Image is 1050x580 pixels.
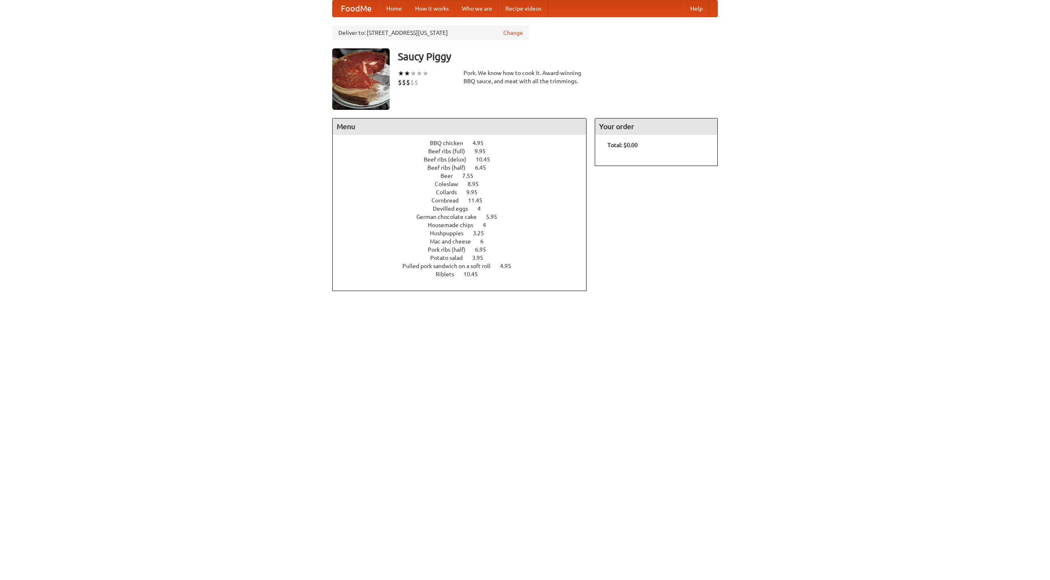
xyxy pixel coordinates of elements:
span: 9.95 [466,189,486,196]
a: Help [684,0,709,17]
a: Housemade chips 4 [428,222,501,228]
span: Mac and cheese [430,238,479,245]
span: 8.95 [468,181,487,187]
li: ★ [410,69,416,78]
span: Cornbread [431,197,467,204]
span: Beef ribs (full) [428,148,473,155]
span: 9.95 [475,148,494,155]
a: Collards 9.95 [436,189,493,196]
a: Recipe videos [499,0,548,17]
span: Beef ribs (half) [427,164,474,171]
a: Potato salad 3.95 [430,255,498,261]
span: 10.45 [463,271,486,277]
a: Riblets 10.45 [436,271,493,277]
span: Housemade chips [428,222,482,228]
span: 6.45 [475,164,494,171]
span: Pulled pork sandwich on a soft roll [402,263,499,269]
span: German chocolate cake [416,214,485,220]
li: $ [414,78,418,87]
span: Devilled eggs [433,205,476,212]
li: ★ [416,69,422,78]
a: Beef ribs (full) 9.95 [428,148,501,155]
a: FoodMe [333,0,380,17]
b: Total: $0.00 [607,142,638,148]
span: 11.45 [468,197,491,204]
a: Beef ribs (delux) 10.45 [424,156,505,163]
span: 3.95 [472,255,491,261]
span: Potato salad [430,255,471,261]
a: Beer 7.55 [441,173,488,179]
li: ★ [404,69,410,78]
li: $ [398,78,402,87]
li: $ [410,78,414,87]
span: 6.95 [475,246,494,253]
span: Beef ribs (delux) [424,156,475,163]
li: ★ [398,69,404,78]
h4: Your order [595,118,717,135]
div: Pork. We know how to cook it. Award-winning BBQ sauce, and meat with all the trimmings. [463,69,587,85]
span: Beer [441,173,461,179]
span: 4 [483,222,494,228]
a: BBQ chicken 4.95 [430,140,499,146]
span: 6 [480,238,492,245]
span: Pork ribs (half) [428,246,474,253]
span: Hushpuppies [430,230,472,237]
a: Who we are [455,0,499,17]
span: Collards [436,189,465,196]
span: 7.55 [462,173,482,179]
div: Deliver to: [STREET_ADDRESS][US_STATE] [332,25,529,40]
a: German chocolate cake 5.95 [416,214,512,220]
a: Home [380,0,409,17]
a: Hushpuppies 3.25 [430,230,499,237]
a: Mac and cheese 6 [430,238,499,245]
span: 4 [477,205,489,212]
img: angular.jpg [332,48,390,110]
span: 3.25 [473,230,492,237]
a: Beef ribs (half) 6.45 [427,164,501,171]
span: 4.95 [500,263,519,269]
a: Devilled eggs 4 [433,205,496,212]
li: $ [406,78,410,87]
span: Coleslaw [435,181,466,187]
span: Riblets [436,271,462,277]
span: 5.95 [486,214,505,220]
a: Cornbread 11.45 [431,197,498,204]
a: How it works [409,0,455,17]
h3: Saucy Piggy [398,48,718,65]
a: Change [503,29,523,37]
h4: Menu [333,118,586,135]
li: ★ [422,69,429,78]
span: BBQ chicken [430,140,471,146]
a: Pork ribs (half) 6.95 [428,246,501,253]
span: 10.45 [476,156,498,163]
li: $ [402,78,406,87]
a: Pulled pork sandwich on a soft roll 4.95 [402,263,526,269]
span: 4.95 [472,140,492,146]
a: Coleslaw 8.95 [435,181,494,187]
